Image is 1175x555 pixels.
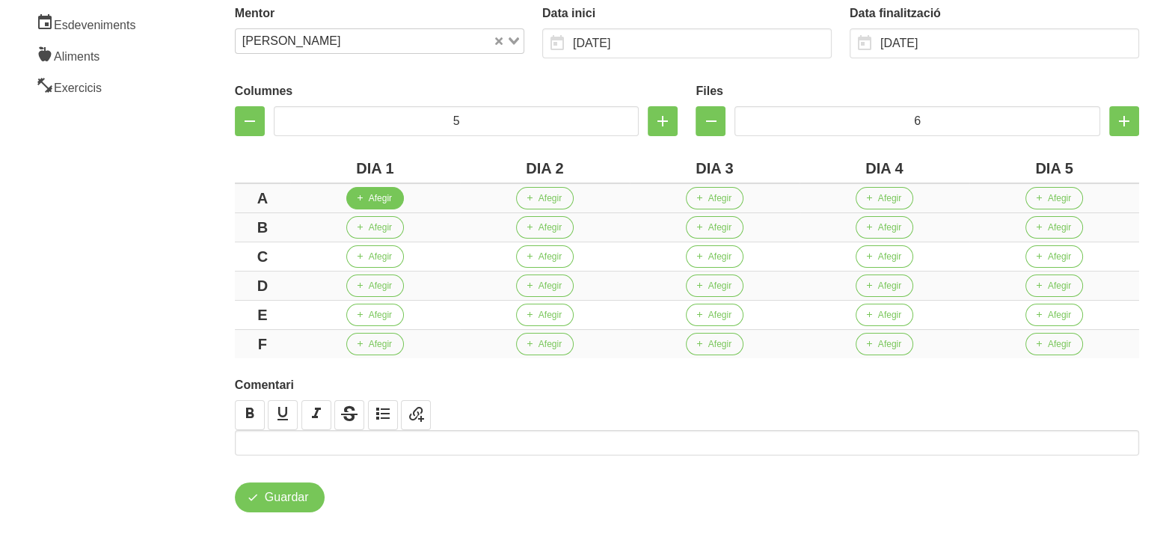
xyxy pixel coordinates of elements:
[878,250,901,263] span: Afegir
[241,333,284,355] div: F
[346,275,404,297] button: Afegir
[686,216,743,239] button: Afegir
[856,216,913,239] button: Afegir
[686,187,743,209] button: Afegir
[856,333,913,355] button: Afegir
[369,308,392,322] span: Afegir
[516,216,574,239] button: Afegir
[696,82,1139,100] label: Files
[241,275,284,297] div: D
[1048,221,1071,234] span: Afegir
[1048,279,1071,292] span: Afegir
[516,245,574,268] button: Afegir
[369,191,392,205] span: Afegir
[516,304,574,326] button: Afegir
[1048,250,1071,263] span: Afegir
[27,39,154,70] a: Aliments
[975,157,1133,180] div: DIA 5
[466,157,624,180] div: DIA 2
[265,488,309,506] span: Guardar
[1025,333,1083,355] button: Afegir
[636,157,794,180] div: DIA 3
[1025,216,1083,239] button: Afegir
[235,4,524,22] label: Mentor
[686,333,743,355] button: Afegir
[856,245,913,268] button: Afegir
[369,279,392,292] span: Afegir
[878,191,901,205] span: Afegir
[539,250,562,263] span: Afegir
[708,337,731,351] span: Afegir
[1025,304,1083,326] button: Afegir
[686,245,743,268] button: Afegir
[516,333,574,355] button: Afegir
[542,4,832,22] label: Data inici
[516,275,574,297] button: Afegir
[235,482,325,512] button: Guardar
[346,32,491,50] input: Search for option
[241,304,284,326] div: E
[539,191,562,205] span: Afegir
[539,308,562,322] span: Afegir
[850,4,1139,22] label: Data finalització
[878,308,901,322] span: Afegir
[708,308,731,322] span: Afegir
[369,337,392,351] span: Afegir
[27,70,154,102] a: Exercicis
[239,32,345,50] span: [PERSON_NAME]
[878,279,901,292] span: Afegir
[235,82,678,100] label: Columnes
[1048,308,1071,322] span: Afegir
[346,187,404,209] button: Afegir
[1025,187,1083,209] button: Afegir
[539,279,562,292] span: Afegir
[346,304,404,326] button: Afegir
[346,245,404,268] button: Afegir
[708,250,731,263] span: Afegir
[806,157,963,180] div: DIA 4
[516,187,574,209] button: Afegir
[856,275,913,297] button: Afegir
[856,187,913,209] button: Afegir
[495,36,503,47] button: Clear Selected
[539,221,562,234] span: Afegir
[241,216,284,239] div: B
[241,187,284,209] div: A
[708,191,731,205] span: Afegir
[1048,337,1071,351] span: Afegir
[241,245,284,268] div: C
[856,304,913,326] button: Afegir
[878,337,901,351] span: Afegir
[346,216,404,239] button: Afegir
[1048,191,1071,205] span: Afegir
[708,279,731,292] span: Afegir
[369,221,392,234] span: Afegir
[539,337,562,351] span: Afegir
[235,376,1139,394] label: Comentari
[235,28,524,54] div: Search for option
[708,221,731,234] span: Afegir
[296,157,454,180] div: DIA 1
[878,221,901,234] span: Afegir
[346,333,404,355] button: Afegir
[686,275,743,297] button: Afegir
[27,7,154,39] a: Esdeveniments
[686,304,743,326] button: Afegir
[1025,275,1083,297] button: Afegir
[369,250,392,263] span: Afegir
[1025,245,1083,268] button: Afegir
